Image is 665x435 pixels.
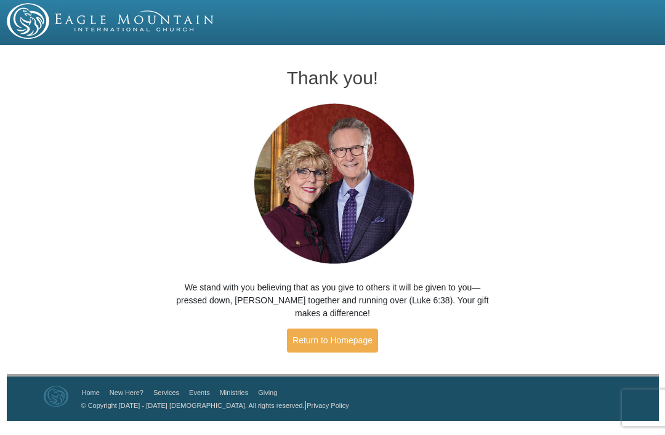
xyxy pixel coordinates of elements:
[44,386,68,407] img: Eagle Mountain International Church
[77,399,349,412] p: |
[173,281,493,320] p: We stand with you believing that as you give to others it will be given to you—pressed down, [PER...
[220,389,248,396] a: Ministries
[153,389,179,396] a: Services
[110,389,143,396] a: New Here?
[287,329,378,353] a: Return to Homepage
[81,402,305,409] a: © Copyright [DATE] - [DATE] [DEMOGRAPHIC_DATA]. All rights reserved.
[258,389,277,396] a: Giving
[242,100,424,269] img: Pastors George and Terri Pearsons
[189,389,210,396] a: Events
[173,68,493,88] h1: Thank you!
[307,402,349,409] a: Privacy Policy
[7,3,215,39] img: EMIC
[82,389,100,396] a: Home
